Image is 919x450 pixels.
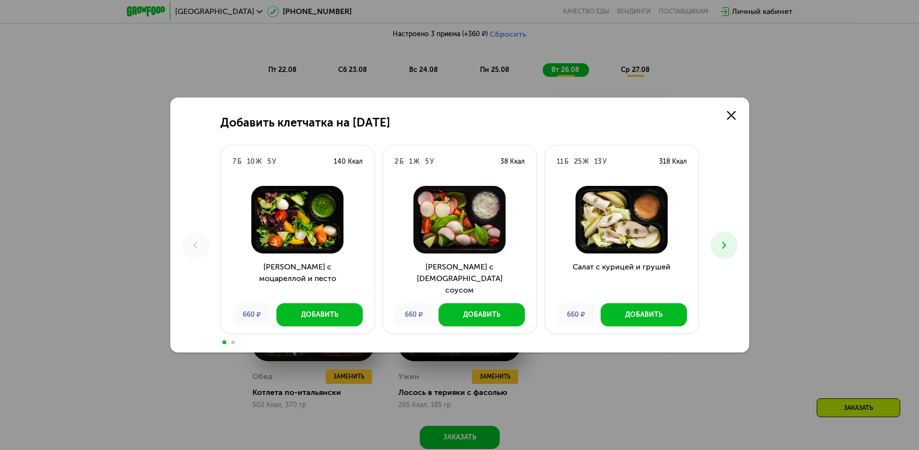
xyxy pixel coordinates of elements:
[553,186,691,253] img: Салат с курицей и грушей
[409,157,412,167] div: 1
[256,157,261,167] div: Ж
[237,157,241,167] div: Б
[272,157,276,167] div: У
[594,157,602,167] div: 13
[383,261,536,296] h3: [PERSON_NAME] с [DEMOGRAPHIC_DATA] соусом
[557,303,596,326] div: 660 ₽
[395,303,434,326] div: 660 ₽
[500,157,525,167] div: 38 Ккал
[659,157,687,167] div: 318 Ккал
[247,157,255,167] div: 10
[221,261,374,296] h3: [PERSON_NAME] с моцареллой и песто
[334,157,363,167] div: 140 Ккал
[301,310,338,320] div: Добавить
[545,261,699,296] h3: Салат с курицей и грушей
[233,303,272,326] div: 660 ₽
[425,157,429,167] div: 5
[601,303,687,326] button: Добавить
[413,157,419,167] div: Ж
[391,186,529,253] img: Салат с греческим соусом
[267,157,271,167] div: 5
[229,186,367,253] img: Салат с моцареллой и песто
[463,310,500,320] div: Добавить
[564,157,568,167] div: Б
[583,157,589,167] div: Ж
[557,157,563,167] div: 11
[603,157,606,167] div: У
[574,157,582,167] div: 25
[430,157,434,167] div: У
[276,303,363,326] button: Добавить
[439,303,525,326] button: Добавить
[233,157,236,167] div: 7
[220,116,390,129] h2: Добавить клетчатка на [DATE]
[395,157,398,167] div: 2
[625,310,662,320] div: Добавить
[399,157,403,167] div: Б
